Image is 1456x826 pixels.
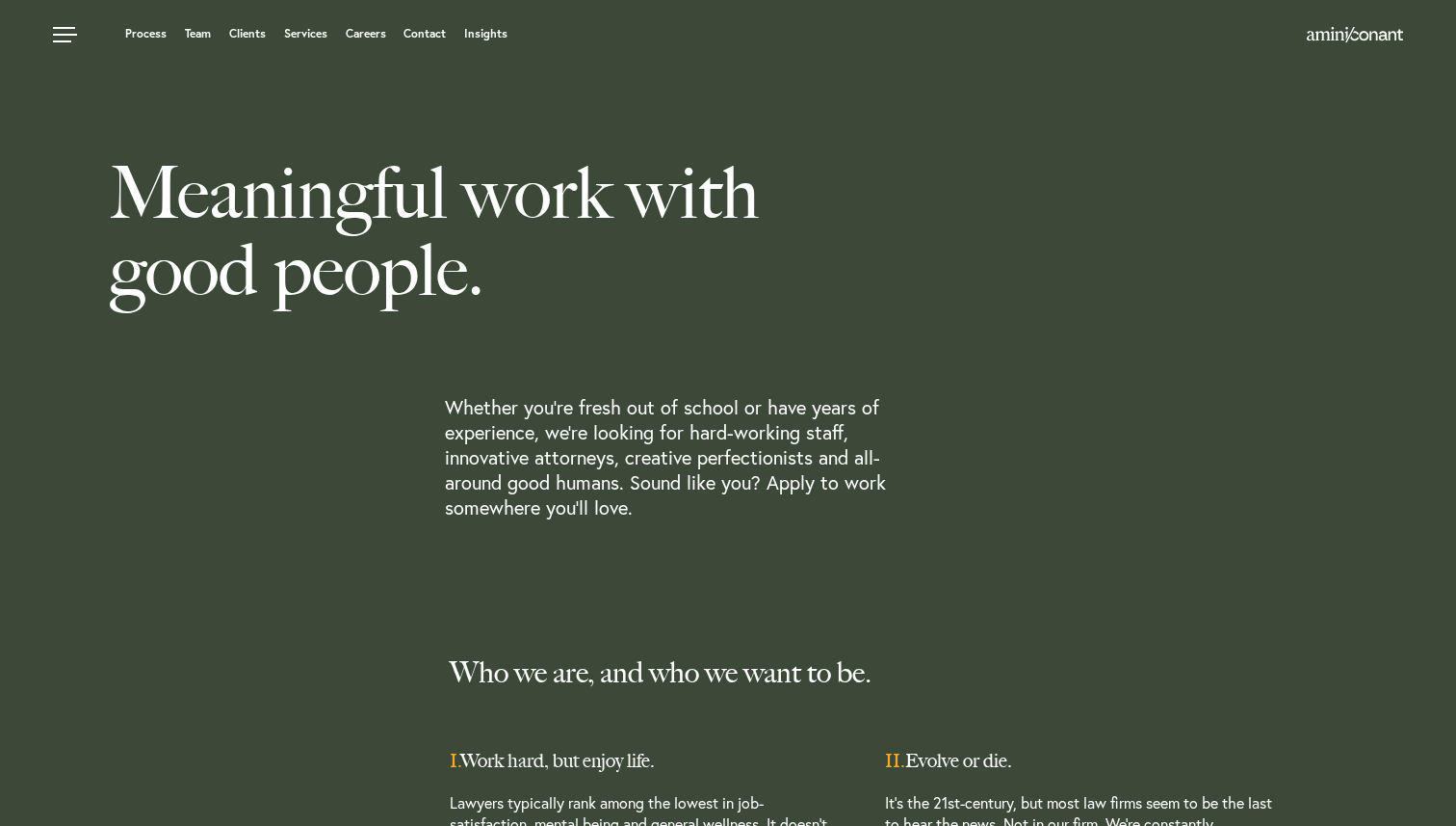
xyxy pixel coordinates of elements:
p: Who we are, and who we want to be. [450,655,1320,690]
h3: Work hard, but enjoy life. [450,748,885,773]
a: Process [125,28,167,40]
img: Amini & Conant [1307,27,1403,42]
a: Insights [464,28,507,40]
a: Contact [403,28,446,40]
a: Team [185,28,211,40]
span: II. [885,749,905,772]
h3: Evolve or die. [885,748,1320,773]
a: Careers [346,28,386,40]
p: Whether you’re fresh out of school or have years of experience, we’re looking for hard-working st... [445,395,934,520]
a: Home [1307,28,1403,43]
a: Clients [229,28,266,40]
span: I. [450,749,460,772]
a: Services [284,28,327,40]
